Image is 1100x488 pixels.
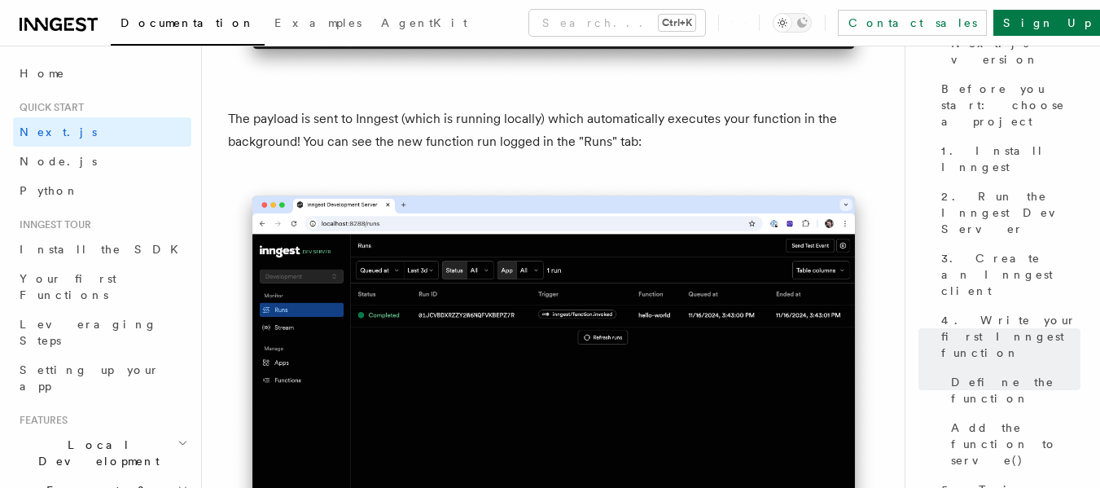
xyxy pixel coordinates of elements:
[935,74,1080,136] a: Before you start: choose a project
[13,430,191,476] button: Local Development
[13,101,84,114] span: Quick start
[941,250,1080,299] span: 3. Create an Inngest client
[941,188,1080,237] span: 2. Run the Inngest Dev Server
[20,125,97,138] span: Next.js
[20,155,97,168] span: Node.js
[13,437,177,469] span: Local Development
[944,367,1080,413] a: Define the function
[13,414,68,427] span: Features
[20,363,160,393] span: Setting up your app
[838,10,987,36] a: Contact sales
[935,182,1080,244] a: 2. Run the Inngest Dev Server
[265,5,371,44] a: Examples
[773,13,812,33] button: Toggle dark mode
[13,147,191,176] a: Node.js
[20,318,157,347] span: Leveraging Steps
[935,306,1080,367] a: 4. Write your first Inngest function
[944,413,1080,475] a: Add the function to serve()
[951,420,1080,468] span: Add the function to serve()
[13,117,191,147] a: Next.js
[941,81,1080,130] span: Before you start: choose a project
[111,5,265,46] a: Documentation
[935,136,1080,182] a: 1. Install Inngest
[13,218,91,231] span: Inngest tour
[20,272,116,301] span: Your first Functions
[121,16,255,29] span: Documentation
[13,176,191,205] a: Python
[228,108,879,153] p: The payload is sent to Inngest (which is running locally) which automatically executes your funct...
[381,16,467,29] span: AgentKit
[941,143,1080,175] span: 1. Install Inngest
[13,310,191,355] a: Leveraging Steps
[13,59,191,88] a: Home
[20,184,79,197] span: Python
[20,65,65,81] span: Home
[371,5,477,44] a: AgentKit
[13,264,191,310] a: Your first Functions
[13,235,191,264] a: Install the SDK
[941,312,1080,361] span: 4. Write your first Inngest function
[935,244,1080,306] a: 3. Create an Inngest client
[20,243,188,256] span: Install the SDK
[951,374,1080,407] span: Define the function
[274,16,362,29] span: Examples
[529,10,705,36] button: Search...Ctrl+K
[13,355,191,401] a: Setting up your app
[659,15,695,31] kbd: Ctrl+K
